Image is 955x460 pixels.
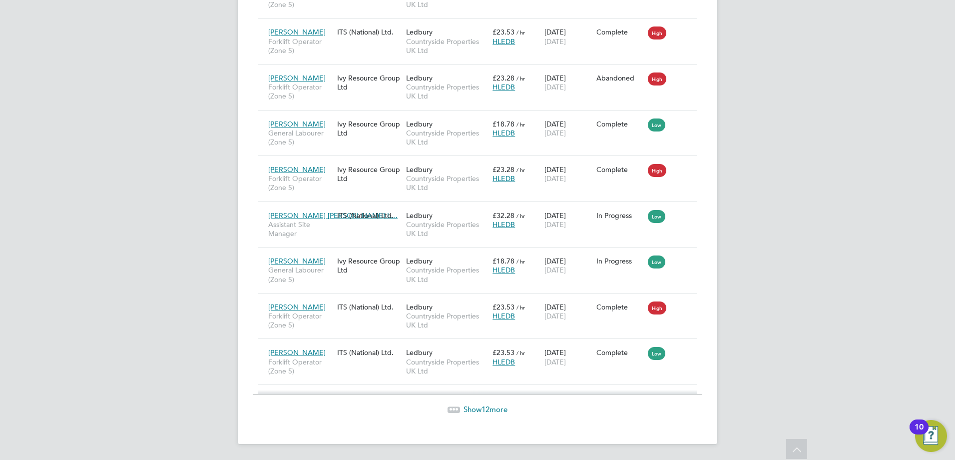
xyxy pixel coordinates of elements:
span: / hr [516,120,525,128]
div: ITS (National) Ltd. [335,343,404,362]
button: Open Resource Center, 10 new notifications [915,420,947,452]
span: Countryside Properties UK Ltd [406,265,487,283]
span: [PERSON_NAME] [268,165,326,174]
div: [DATE] [542,22,594,50]
span: HLEDB [492,128,515,137]
span: Ledbury [406,302,433,311]
span: [PERSON_NAME] [268,302,326,311]
a: [PERSON_NAME]General Labourer (Zone 5)Ivy Resource Group LtdLedburyCountryside Properties UK Ltd£... [266,251,697,259]
span: [DATE] [544,128,566,137]
span: Forklift Operator (Zone 5) [268,357,332,375]
div: Complete [596,27,643,36]
span: [DATE] [544,357,566,366]
span: £23.53 [492,27,514,36]
div: ITS (National) Ltd. [335,297,404,316]
span: [DATE] [544,82,566,91]
span: Countryside Properties UK Ltd [406,82,487,100]
span: HLEDB [492,174,515,183]
a: [PERSON_NAME]Forklift Operator (Zone 5)ITS (National) Ltd.LedburyCountryside Properties UK Ltd£23... [266,22,697,30]
span: Forklift Operator (Zone 5) [268,174,332,192]
span: / hr [516,212,525,219]
div: Complete [596,119,643,128]
div: Ivy Resource Group Ltd [335,114,404,142]
span: HLEDB [492,220,515,229]
div: In Progress [596,256,643,265]
span: General Labourer (Zone 5) [268,265,332,283]
a: [PERSON_NAME] [PERSON_NAME] L…Assistant Site ManagerITS (National) Ltd.LedburyCountryside Propert... [266,205,697,214]
span: [DATE] [544,37,566,46]
span: [PERSON_NAME] [268,348,326,357]
span: High [648,26,666,39]
span: HLEDB [492,37,515,46]
span: £23.53 [492,302,514,311]
span: Countryside Properties UK Ltd [406,37,487,55]
span: / hr [516,257,525,265]
span: Forklift Operator (Zone 5) [268,311,332,329]
span: High [648,164,666,177]
span: [PERSON_NAME] [PERSON_NAME] L… [268,211,398,220]
span: 12 [481,404,489,414]
div: ITS (National) Ltd. [335,206,404,225]
span: Forklift Operator (Zone 5) [268,82,332,100]
span: [PERSON_NAME] [268,256,326,265]
span: High [648,72,666,85]
span: Low [648,118,665,131]
span: £23.28 [492,73,514,82]
div: [DATE] [542,343,594,371]
span: High [648,301,666,314]
span: General Labourer (Zone 5) [268,128,332,146]
span: Ledbury [406,27,433,36]
span: Countryside Properties UK Ltd [406,174,487,192]
span: £23.28 [492,165,514,174]
span: / hr [516,28,525,36]
span: Ledbury [406,165,433,174]
div: Ivy Resource Group Ltd [335,68,404,96]
a: [PERSON_NAME]Forklift Operator (Zone 5)Ivy Resource Group LtdLedburyCountryside Properties UK Ltd... [266,68,697,76]
span: [PERSON_NAME] [268,27,326,36]
span: Ledbury [406,348,433,357]
span: [DATE] [544,174,566,183]
span: / hr [516,74,525,82]
span: Low [648,347,665,360]
div: Ivy Resource Group Ltd [335,251,404,279]
a: [PERSON_NAME]General Labourer (Zone 5)Ivy Resource Group LtdLedburyCountryside Properties UK Ltd£... [266,114,697,122]
span: Ledbury [406,73,433,82]
div: [DATE] [542,68,594,96]
span: £18.78 [492,119,514,128]
div: 10 [915,427,924,440]
a: [PERSON_NAME]Forklift Operator (Zone 5)Ivy Resource Group LtdLedburyCountryside Properties UK Ltd... [266,159,697,168]
span: Low [648,210,665,223]
span: Ledbury [406,256,433,265]
div: Complete [596,348,643,357]
div: [DATE] [542,160,594,188]
span: [DATE] [544,265,566,274]
div: Complete [596,165,643,174]
span: Countryside Properties UK Ltd [406,220,487,238]
span: [PERSON_NAME] [268,119,326,128]
span: Countryside Properties UK Ltd [406,311,487,329]
div: Abandoned [596,73,643,82]
span: Ledbury [406,211,433,220]
span: HLEDB [492,357,515,366]
span: £23.53 [492,348,514,357]
span: Countryside Properties UK Ltd [406,128,487,146]
span: Show more [464,404,507,414]
span: HLEDB [492,82,515,91]
span: £32.28 [492,211,514,220]
div: [DATE] [542,114,594,142]
span: Ledbury [406,119,433,128]
div: [DATE] [542,297,594,325]
a: [PERSON_NAME]Forklift Operator (Zone 5)ITS (National) Ltd.LedburyCountryside Properties UK Ltd£23... [266,297,697,305]
a: [PERSON_NAME]Forklift Operator (Zone 5)ITS (National) Ltd.LedburyCountryside Properties UK Ltd£23... [266,342,697,351]
span: Forklift Operator (Zone 5) [268,37,332,55]
div: In Progress [596,211,643,220]
span: £18.78 [492,256,514,265]
span: Assistant Site Manager [268,220,332,238]
span: HLEDB [492,311,515,320]
span: / hr [516,303,525,311]
div: Ivy Resource Group Ltd [335,160,404,188]
span: [DATE] [544,311,566,320]
span: [PERSON_NAME] [268,73,326,82]
span: / hr [516,166,525,173]
div: Complete [596,302,643,311]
